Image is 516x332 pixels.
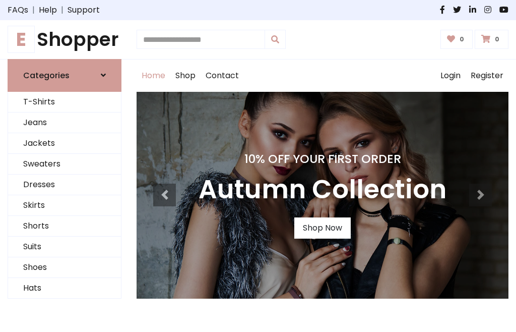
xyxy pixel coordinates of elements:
a: Skirts [8,195,121,216]
a: Suits [8,237,121,257]
span: 0 [457,35,467,44]
a: Dresses [8,175,121,195]
h4: 10% Off Your First Order [199,152,446,166]
a: Register [466,60,508,92]
span: | [28,4,39,16]
a: Shop [170,60,201,92]
span: | [57,4,68,16]
a: T-Shirts [8,92,121,113]
a: Shorts [8,216,121,237]
a: 0 [475,30,508,49]
a: Jeans [8,113,121,133]
a: Support [68,4,100,16]
a: Help [39,4,57,16]
a: Sweaters [8,154,121,175]
a: Login [435,60,466,92]
span: E [8,26,35,53]
span: 0 [492,35,502,44]
a: FAQs [8,4,28,16]
h3: Autumn Collection [199,174,446,205]
a: Shop Now [294,217,351,239]
a: Home [137,60,170,92]
a: Shoes [8,257,121,278]
h6: Categories [23,71,70,80]
a: Contact [201,60,244,92]
a: Hats [8,278,121,299]
a: 0 [440,30,473,49]
a: Jackets [8,133,121,154]
a: Categories [8,59,121,92]
h1: Shopper [8,28,121,51]
a: EShopper [8,28,121,51]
